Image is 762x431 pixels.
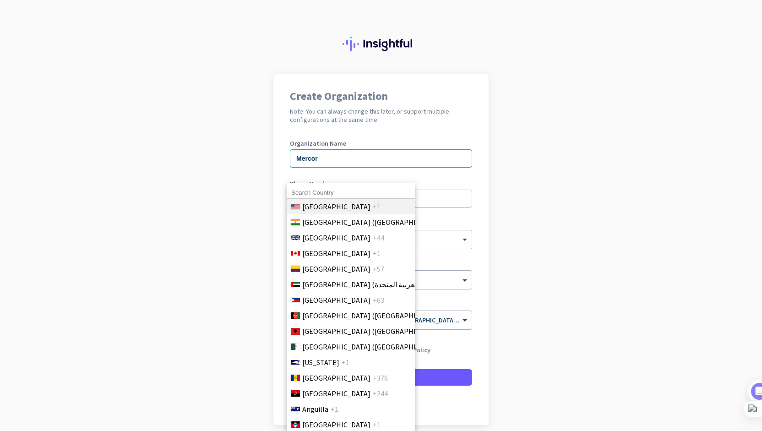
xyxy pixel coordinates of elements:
[342,357,349,368] span: +1
[302,232,370,243] span: [GEOGRAPHIC_DATA]
[302,279,447,290] span: [GEOGRAPHIC_DATA] (‫الإمارات العربية المتحدة‬‎)
[302,310,445,321] span: [GEOGRAPHIC_DATA] (‫[GEOGRAPHIC_DATA]‬‎)
[302,388,370,399] span: [GEOGRAPHIC_DATA]
[373,372,388,383] span: +376
[302,372,370,383] span: [GEOGRAPHIC_DATA]
[287,187,415,199] input: Search Country
[373,419,381,430] span: +1
[302,248,370,259] span: [GEOGRAPHIC_DATA]
[302,201,370,212] span: [GEOGRAPHIC_DATA]
[373,263,384,274] span: +57
[302,217,445,228] span: [GEOGRAPHIC_DATA] ([GEOGRAPHIC_DATA])
[373,201,381,212] span: +1
[302,263,370,274] span: [GEOGRAPHIC_DATA]
[302,295,370,306] span: [GEOGRAPHIC_DATA]
[302,404,328,415] span: Anguilla
[373,388,388,399] span: +244
[373,295,384,306] span: +63
[373,248,381,259] span: +1
[302,419,370,430] span: [GEOGRAPHIC_DATA]
[373,232,384,243] span: +44
[331,404,338,415] span: +1
[302,326,445,337] span: [GEOGRAPHIC_DATA] ([GEOGRAPHIC_DATA])
[302,357,339,368] span: [US_STATE]
[302,341,445,352] span: [GEOGRAPHIC_DATA] (‫[GEOGRAPHIC_DATA]‬‎)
